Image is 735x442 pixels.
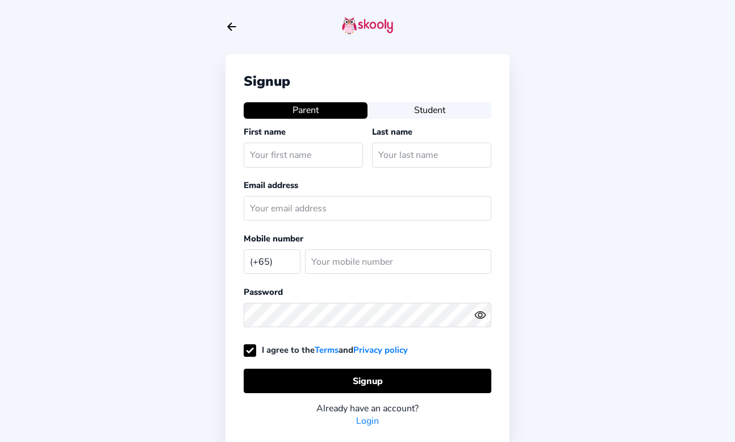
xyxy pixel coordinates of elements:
[305,249,491,274] input: Your mobile number
[244,196,491,220] input: Your email address
[244,369,491,393] button: Signup
[244,286,283,298] label: Password
[244,402,491,415] div: Already have an account?
[342,16,393,35] img: skooly-logo.png
[474,309,486,321] ion-icon: eye outline
[372,126,412,137] label: Last name
[244,72,491,90] div: Signup
[225,20,238,33] button: arrow back outline
[474,309,491,321] button: eye outlineeye off outline
[244,126,286,137] label: First name
[367,102,491,118] button: Student
[244,233,303,244] label: Mobile number
[315,344,339,356] a: Terms
[244,180,298,191] label: Email address
[244,102,367,118] button: Parent
[244,344,408,356] label: I agree to the and
[244,143,363,167] input: Your first name
[372,143,491,167] input: Your last name
[353,344,408,356] a: Privacy policy
[356,415,379,427] a: Login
